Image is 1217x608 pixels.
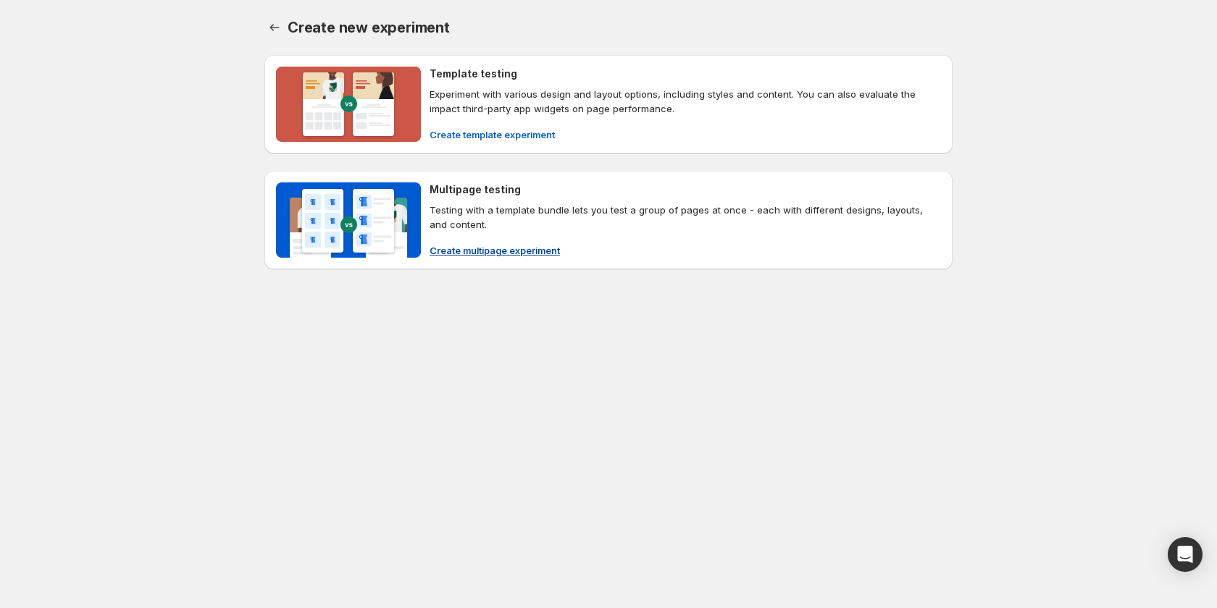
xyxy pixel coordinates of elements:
button: Back [264,17,285,38]
p: Experiment with various design and layout options, including styles and content. You can also eva... [430,87,941,116]
button: Create template experiment [421,123,564,146]
button: Create multipage experiment [421,239,569,262]
h4: Template testing [430,67,517,81]
img: Multipage testing [276,182,421,258]
span: Create multipage experiment [430,243,560,258]
h4: Multipage testing [430,182,521,197]
p: Testing with a template bundle lets you test a group of pages at once - each with different desig... [430,203,941,232]
span: Create template experiment [430,127,555,142]
div: Open Intercom Messenger [1168,537,1203,572]
span: Create new experiment [288,19,450,36]
img: Template testing [276,67,421,142]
